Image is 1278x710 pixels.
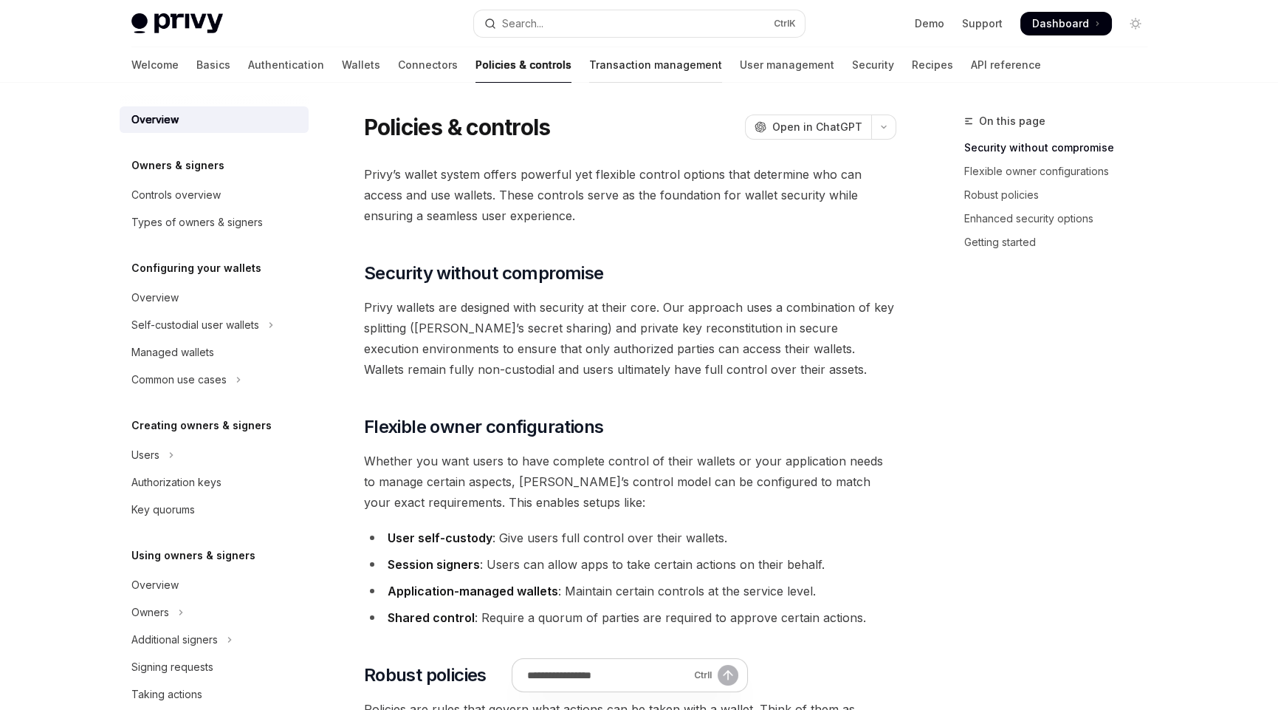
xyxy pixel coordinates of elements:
div: Self-custodial user wallets [131,316,259,334]
span: Whether you want users to have complete control of their wallets or your application needs to man... [364,451,896,513]
span: Ctrl K [774,18,796,30]
div: Overview [131,576,179,594]
div: Users [131,446,159,464]
li: : Give users full control over their wallets. [364,528,896,548]
h1: Policies & controls [364,114,551,140]
a: Flexible owner configurations [964,160,1159,183]
a: Security without compromise [964,136,1159,160]
li: : Maintain certain controls at the service level. [364,581,896,601]
input: Ask a question... [527,659,688,692]
h5: Configuring your wallets [131,259,261,277]
div: Additional signers [131,631,218,649]
a: Security [852,47,894,83]
a: Demo [915,16,944,31]
a: Taking actions [120,681,309,708]
button: Toggle Users section [120,442,309,468]
a: Overview [120,106,309,133]
div: Search... [502,15,543,33]
h5: Creating owners & signers [131,417,272,434]
a: Signing requests [120,654,309,680]
div: Key quorums [131,501,195,519]
a: Overview [120,284,309,311]
button: Send message [718,665,738,686]
a: Key quorums [120,496,309,523]
strong: Application-managed wallets [388,584,558,598]
a: Controls overview [120,182,309,208]
button: Open in ChatGPT [745,115,871,140]
a: Basics [196,47,230,83]
div: Signing requests [131,658,213,676]
span: Security without compromise [364,262,604,285]
a: Dashboard [1020,12,1112,35]
button: Toggle Self-custodial user wallets section [120,312,309,338]
a: Support [962,16,1003,31]
div: Types of owners & signers [131,214,263,231]
a: Welcome [131,47,179,83]
a: API reference [971,47,1041,83]
a: Wallets [342,47,380,83]
a: Enhanced security options [964,207,1159,231]
strong: User self-custody [388,530,492,545]
a: Authentication [248,47,324,83]
span: Privy’s wallet system offers powerful yet flexible control options that determine who can access ... [364,164,896,226]
strong: Session signers [388,557,480,572]
a: Managed wallets [120,339,309,366]
button: Toggle dark mode [1124,12,1147,35]
span: Flexible owner configurations [364,415,604,439]
a: Robust policies [964,183,1159,207]
div: Taking actions [131,686,202,703]
a: Getting started [964,231,1159,254]
a: Transaction management [589,47,722,83]
div: Overview [131,289,179,307]
a: Policies & controls [475,47,571,83]
button: Toggle Additional signers section [120,627,309,653]
div: Authorization keys [131,474,221,491]
h5: Using owners & signers [131,547,255,564]
a: Overview [120,572,309,598]
button: Toggle Common use cases section [120,366,309,393]
div: Managed wallets [131,344,214,361]
span: Privy wallets are designed with security at their core. Our approach uses a combination of key sp... [364,297,896,380]
a: Connectors [398,47,458,83]
h5: Owners & signers [131,157,224,174]
a: Types of owners & signers [120,209,309,236]
img: light logo [131,13,223,34]
button: Toggle Owners section [120,599,309,626]
div: Common use cases [131,371,227,389]
div: Overview [131,111,179,129]
span: Open in ChatGPT [772,120,862,134]
strong: Shared control [388,610,475,625]
a: User management [740,47,834,83]
span: Dashboard [1032,16,1089,31]
span: On this page [979,112,1045,130]
li: : Require a quorum of parties are required to approve certain actions. [364,607,896,628]
div: Owners [131,604,169,621]
a: Authorization keys [120,469,309,496]
a: Recipes [912,47,953,83]
button: Open search [474,10,805,37]
div: Controls overview [131,186,221,204]
li: : Users can allow apps to take certain actions on their behalf. [364,554,896,575]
